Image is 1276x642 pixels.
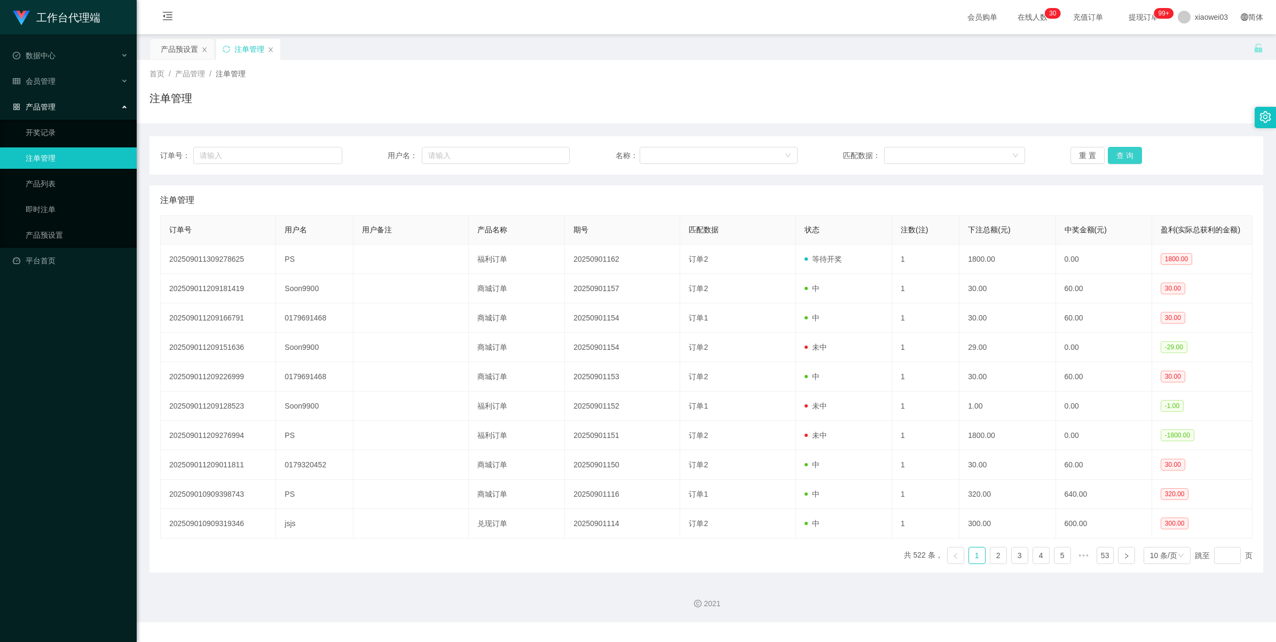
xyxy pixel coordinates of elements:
img: logo.9652507e.png [13,11,30,26]
td: 1.00 [959,392,1056,421]
i: 图标: copyright [694,600,702,607]
td: 1 [892,392,959,421]
span: 中 [805,460,820,469]
a: 工作台代理端 [13,13,100,21]
td: 20250901162 [565,245,680,274]
a: 53 [1097,547,1113,563]
span: 订单2 [689,431,708,440]
li: 向后 5 页 [1075,547,1092,564]
span: 中 [805,372,820,381]
td: 1800.00 [959,245,1056,274]
a: 2 [990,547,1006,563]
td: 20250901150 [565,450,680,480]
span: 订单2 [689,343,708,351]
span: 注单管理 [160,194,194,207]
td: 30.00 [959,450,1056,480]
span: 产品管理 [175,69,205,78]
a: 开奖记录 [26,122,128,143]
i: 图标: setting [1259,111,1271,123]
td: 30.00 [959,362,1056,392]
span: / [209,69,211,78]
td: 202509011309278625 [161,245,276,274]
td: 1 [892,303,959,333]
td: 20250901154 [565,333,680,362]
td: PS [276,421,353,450]
td: 0.00 [1056,333,1152,362]
span: 数据中心 [13,51,56,60]
td: 商城订单 [469,362,565,392]
span: 订单2 [689,460,708,469]
input: 请输入 [422,147,570,164]
li: 上一页 [947,547,964,564]
td: 202509010909319346 [161,509,276,538]
div: 产品预设置 [161,39,198,59]
span: 充值订单 [1068,13,1108,21]
td: 20250901151 [565,421,680,450]
i: 图标: appstore-o [13,103,20,111]
span: 订单1 [689,402,708,410]
span: -1.00 [1161,400,1184,412]
td: 60.00 [1056,450,1152,480]
span: 匹配数据： [843,150,884,161]
i: 图标: right [1123,553,1130,559]
span: 在线人数 [1012,13,1053,21]
td: 30.00 [959,303,1056,333]
td: 300.00 [959,509,1056,538]
span: / [169,69,171,78]
a: 即时注单 [26,199,128,220]
td: 202509011209011811 [161,450,276,480]
li: 2 [990,547,1007,564]
td: 福利订单 [469,421,565,450]
td: 1 [892,450,959,480]
li: 下一页 [1118,547,1135,564]
li: 53 [1097,547,1114,564]
i: 图标: menu-fold [149,1,186,35]
td: 20250901116 [565,480,680,509]
p: 0 [1053,8,1057,19]
span: 订单号： [160,150,193,161]
td: 202509011209166791 [161,303,276,333]
div: 2021 [145,598,1267,609]
h1: 工作台代理端 [36,1,100,35]
span: 提现订单 [1123,13,1164,21]
a: 产品预设置 [26,224,128,246]
a: 注单管理 [26,147,128,169]
span: 320.00 [1161,488,1189,500]
td: 商城订单 [469,274,565,303]
span: 首页 [149,69,164,78]
i: 图标: sync [223,45,230,53]
td: 60.00 [1056,362,1152,392]
td: 0179691468 [276,362,353,392]
td: 1 [892,509,959,538]
span: 盈利(实际总获利的金额) [1161,225,1240,234]
td: 0.00 [1056,245,1152,274]
button: 重 置 [1070,147,1105,164]
h1: 注单管理 [149,90,192,106]
td: 20250901152 [565,392,680,421]
span: 注数(注) [901,225,928,234]
span: 订单1 [689,314,708,322]
span: 用户备注 [362,225,392,234]
li: 共 522 条， [904,547,943,564]
td: 商城订单 [469,450,565,480]
a: 3 [1012,547,1028,563]
span: 30.00 [1161,312,1185,324]
td: 202509011209226999 [161,362,276,392]
td: 60.00 [1056,274,1152,303]
td: 20250901154 [565,303,680,333]
td: 0179320452 [276,450,353,480]
td: 202509010909398743 [161,480,276,509]
span: 订单号 [169,225,192,234]
span: 用户名 [285,225,307,234]
td: 1 [892,274,959,303]
span: 期号 [573,225,588,234]
i: 图标: table [13,77,20,85]
td: Soon9900 [276,274,353,303]
span: 订单2 [689,255,708,263]
span: 30.00 [1161,371,1185,382]
a: 产品列表 [26,173,128,194]
span: 中 [805,284,820,293]
td: 202509011209151636 [161,333,276,362]
td: 1 [892,421,959,450]
span: 等待开奖 [805,255,842,263]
